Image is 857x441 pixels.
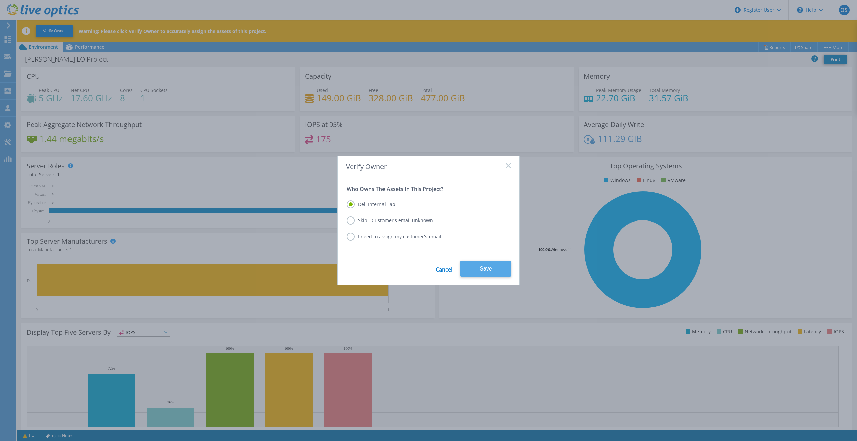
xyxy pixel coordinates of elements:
[346,162,387,171] span: Verify Owner
[460,261,511,277] button: Save
[347,216,433,225] label: Skip - Customer's email unknown
[347,200,395,208] label: Dell Internal Lab
[347,233,441,241] label: I need to assign my customer's email
[436,261,452,277] a: Cancel
[347,186,510,192] p: Who Owns The Assets In This Project?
